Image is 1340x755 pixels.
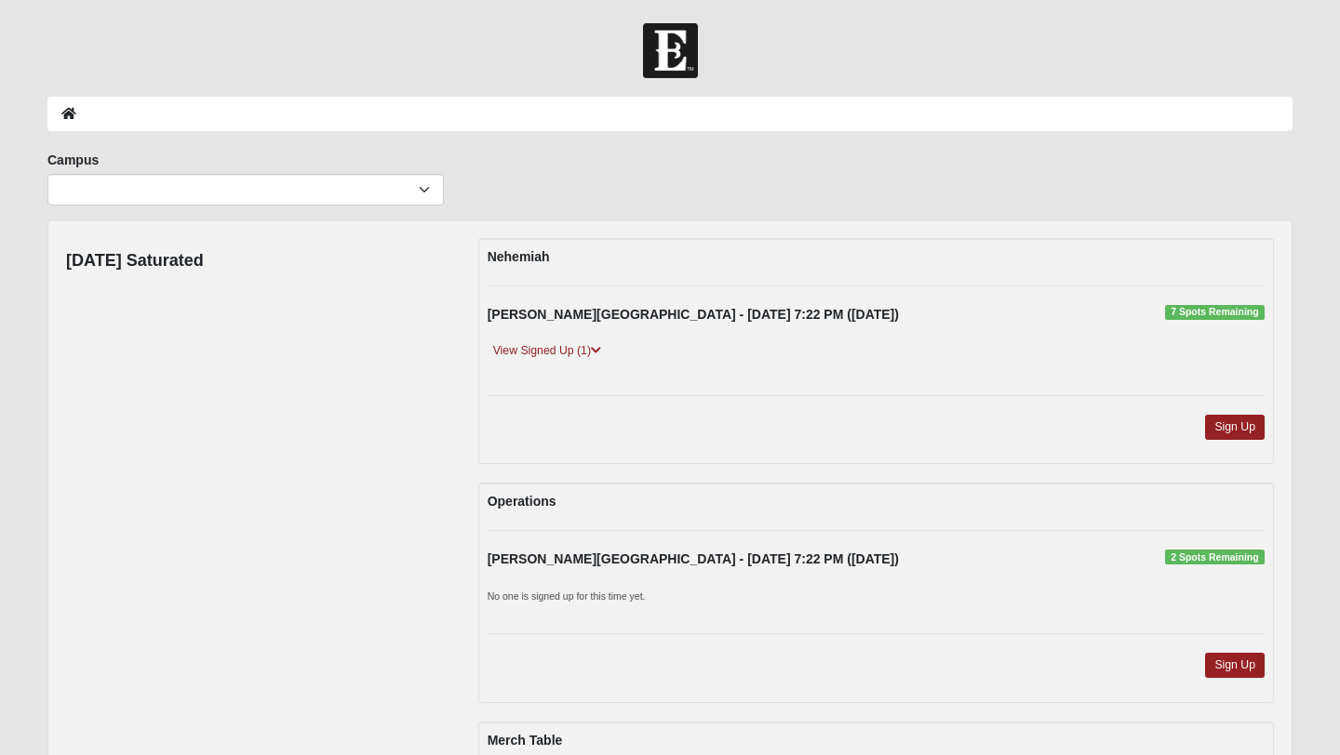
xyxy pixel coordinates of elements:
strong: Merch Table [488,733,563,748]
a: View Signed Up (1) [488,341,607,361]
h4: [DATE] Saturated [66,251,204,272]
strong: Nehemiah [488,249,550,264]
a: Sign Up [1205,653,1265,678]
small: No one is signed up for this time yet. [488,590,646,602]
span: 7 Spots Remaining [1165,305,1265,320]
strong: [PERSON_NAME][GEOGRAPHIC_DATA] - [DATE] 7:22 PM ([DATE]) [488,307,899,322]
a: Sign Up [1205,415,1265,440]
strong: Operations [488,494,556,509]
strong: [PERSON_NAME][GEOGRAPHIC_DATA] - [DATE] 7:22 PM ([DATE]) [488,551,899,566]
img: Church of Eleven22 Logo [643,23,698,78]
span: 2 Spots Remaining [1165,550,1265,564]
label: Campus [47,151,99,169]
